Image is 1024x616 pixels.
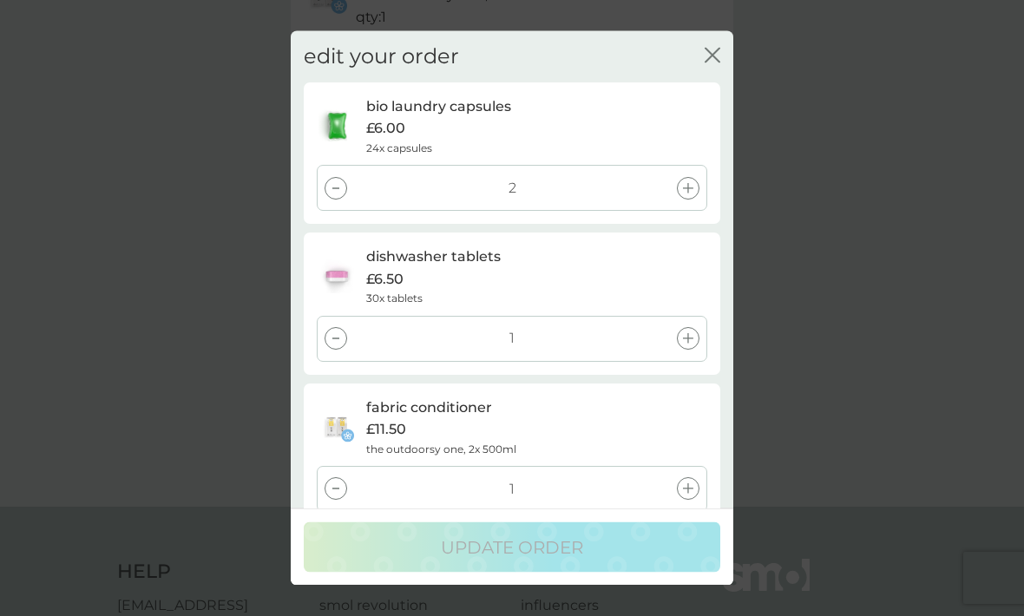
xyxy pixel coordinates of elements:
[509,176,516,199] p: 2
[304,522,720,573] button: update order
[366,117,405,140] span: £6.00
[366,396,492,418] p: fabric conditioner
[705,48,720,66] button: close
[441,534,583,561] p: update order
[366,95,511,117] p: bio laundry capsules
[366,418,406,441] span: £11.50
[366,290,423,306] p: 30x tablets
[319,409,354,443] img: fabric conditioner
[318,108,357,142] img: bio laundry capsules
[509,477,515,500] p: 1
[366,139,432,155] p: 24x capsules
[509,327,515,350] p: 1
[304,44,459,69] h2: edit your order
[366,267,404,290] span: £6.50
[366,440,516,456] p: the outdoorsy one, 2x 500ml
[366,246,501,268] p: dishwasher tablets
[319,259,354,293] img: dishwasher tablets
